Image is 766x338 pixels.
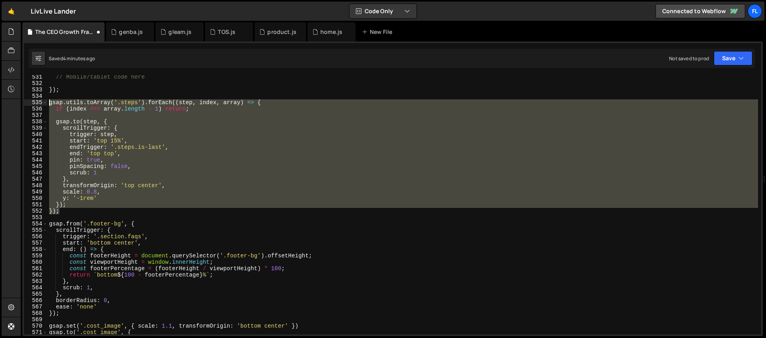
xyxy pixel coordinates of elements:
div: 547 [24,176,47,182]
div: 567 [24,304,47,310]
div: 543 [24,150,47,157]
div: 555 [24,227,47,233]
div: 562 [24,272,47,278]
div: Saved [49,55,95,62]
a: Connected to Webflow [655,4,745,18]
div: 561 [24,265,47,272]
div: 535 [24,99,47,106]
div: 546 [24,170,47,176]
div: 549 [24,189,47,195]
div: 563 [24,278,47,285]
div: 542 [24,144,47,150]
div: home.js [320,28,342,36]
div: 4 minutes ago [63,55,95,62]
button: Code Only [349,4,417,18]
div: 565 [24,291,47,297]
div: 568 [24,310,47,316]
div: 539 [24,125,47,131]
div: 560 [24,259,47,265]
div: LivLive Lander [31,6,76,16]
div: 551 [24,202,47,208]
div: 541 [24,138,47,144]
div: 536 [24,106,47,112]
div: New File [362,28,395,36]
div: 545 [24,163,47,170]
div: 571 [24,329,47,336]
a: Fl [748,4,762,18]
div: 558 [24,246,47,253]
div: 538 [24,119,47,125]
div: 553 [24,214,47,221]
div: 559 [24,253,47,259]
div: 569 [24,316,47,323]
div: 556 [24,233,47,240]
div: 557 [24,240,47,246]
div: 570 [24,323,47,329]
div: 550 [24,195,47,202]
div: Not saved to prod [669,55,709,62]
div: 548 [24,182,47,189]
div: 544 [24,157,47,163]
div: genba.js [119,28,143,36]
a: 🤙 [2,2,21,21]
div: 566 [24,297,47,304]
div: 534 [24,93,47,99]
div: 532 [24,80,47,87]
div: product.js [267,28,296,36]
div: gleam.js [168,28,191,36]
div: 537 [24,112,47,119]
button: Save [714,51,752,65]
div: 540 [24,131,47,138]
div: 533 [24,87,47,93]
div: 554 [24,221,47,227]
div: The CEO Growth Framework.js [35,28,95,36]
div: 531 [24,74,47,80]
div: 552 [24,208,47,214]
div: TOS.js [218,28,235,36]
div: 564 [24,285,47,291]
